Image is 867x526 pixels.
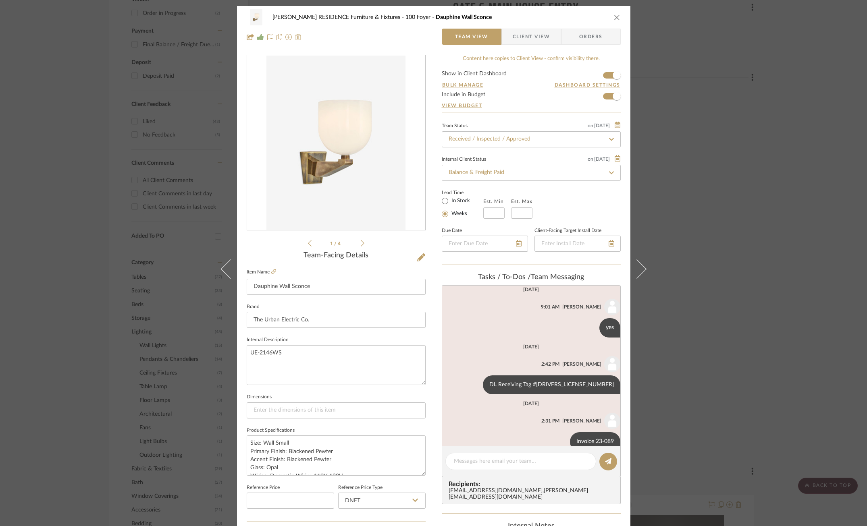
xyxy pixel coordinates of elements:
[588,157,593,162] span: on
[449,488,617,501] div: [EMAIL_ADDRESS][DOMAIN_NAME] , [PERSON_NAME][EMAIL_ADDRESS][DOMAIN_NAME]
[534,229,601,233] label: Client-Facing Target Install Date
[523,344,539,350] div: [DATE]
[588,123,593,128] span: on
[247,338,289,342] label: Internal Description
[455,29,488,45] span: Team View
[449,480,617,488] span: Recipients:
[562,417,601,425] div: [PERSON_NAME]
[541,360,559,368] div: 2:42 PM
[511,199,532,204] label: Est. Max
[442,102,621,109] a: View Budget
[247,9,266,25] img: 5a644b38-6f41-41a4-9963-1e9a45459700_48x40.jpg
[483,375,620,395] div: DL Receiving Tag #[DRIVERS_LICENSE_NUMBER]
[338,486,383,490] label: Reference Price Type
[442,236,528,252] input: Enter Due Date
[613,14,621,21] button: close
[247,429,295,433] label: Product Specifications
[442,229,462,233] label: Due Date
[442,273,621,282] div: team Messaging
[570,432,620,451] div: Invoice 23-089
[604,299,620,315] img: user_avatar.png
[523,401,539,406] div: [DATE]
[442,124,468,128] div: Team Status
[338,241,342,246] span: 4
[593,156,611,162] span: [DATE]
[247,269,276,275] label: Item Name
[247,251,426,260] div: Team-Facing Details
[247,402,426,418] input: Enter the dimensions of this item
[450,210,467,217] label: Weeks
[334,241,338,246] span: /
[295,34,301,40] img: Remove from project
[266,56,405,230] img: 5a644b38-6f41-41a4-9963-1e9a45459700_436x436.jpg
[247,279,426,295] input: Enter Item Name
[272,14,405,20] span: [PERSON_NAME] RESIDENCE Furniture & Fixtures
[593,123,611,128] span: [DATE]
[330,241,334,246] span: 1
[604,356,620,372] img: user_avatar.png
[562,360,601,368] div: [PERSON_NAME]
[562,303,601,311] div: [PERSON_NAME]
[436,14,492,20] span: Dauphine Wall Sconce
[523,287,539,292] div: [DATE]
[483,199,504,204] label: Est. Min
[554,81,621,89] button: Dashboard Settings
[405,14,436,20] span: 100 Foyer
[604,413,620,429] img: user_avatar.png
[534,236,621,252] input: Enter Install Date
[442,165,621,181] input: Type to Search…
[541,303,559,311] div: 9:01 AM
[541,417,559,425] div: 2:31 PM
[442,55,621,63] div: Content here copies to Client View - confirm visibility there.
[442,81,484,89] button: Bulk Manage
[247,395,272,399] label: Dimensions
[570,29,611,45] span: Orders
[247,305,260,309] label: Brand
[450,197,470,205] label: In Stock
[442,157,486,162] div: Internal Client Status
[513,29,550,45] span: Client View
[247,312,426,328] input: Enter Brand
[478,273,531,281] span: Tasks / To-Dos /
[442,131,621,147] input: Type to Search…
[442,196,483,219] mat-radio-group: Select item type
[247,486,280,490] label: Reference Price
[442,189,483,196] label: Lead Time
[599,318,620,338] div: yes
[247,56,425,230] div: 0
